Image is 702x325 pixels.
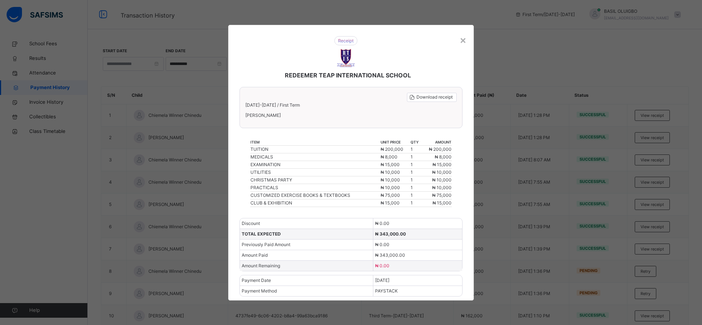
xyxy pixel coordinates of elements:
img: receipt.26f346b57495a98c98ef9b0bc63aa4d8.svg [334,36,358,45]
span: ₦ 75,000 [432,192,452,198]
span: ₦ 15,000 [433,200,452,206]
span: [DATE]-[DATE] / First Term [245,102,300,108]
span: ₦ 75,000 [381,192,400,198]
span: ₦ 343,000.00 [375,252,405,258]
span: ₦ 8,000 [435,154,452,160]
span: ₦ 0.00 [375,263,389,268]
th: amount [422,139,452,146]
img: REDEEMER TEAP INTERNATIONAL SCHOOL [337,49,355,67]
th: item [250,139,380,146]
span: ₦ 10,000 [381,177,400,183]
span: Payment Date [242,278,271,283]
span: Previously Paid Amount [242,242,290,247]
td: 1 [410,145,422,153]
div: PRACTICALS [250,184,380,191]
span: ₦ 200,000 [381,146,403,152]
span: Amount Remaining [242,263,280,268]
td: 1 [410,161,422,168]
div: UTILITIES [250,169,380,176]
span: ₦ 10,000 [432,169,452,175]
th: unit price [380,139,411,146]
span: PAYSTACK [375,288,398,294]
span: Discount [242,221,260,226]
span: ₦ 15,000 [381,200,400,206]
span: TOTAL EXPECTED [242,231,281,237]
span: ₦ 0.00 [375,242,389,247]
span: Download receipt [416,94,453,100]
td: 1 [410,191,422,199]
span: ₦ 8,000 [381,154,397,160]
div: CHRISTMAS PARTY [250,177,380,183]
td: 1 [410,199,422,207]
span: ₦ 10,000 [381,169,400,175]
td: 1 [410,153,422,161]
span: Payment Method [242,288,277,294]
div: CLUB & EXHIBITION [250,200,380,206]
span: ₦ 0.00 [375,221,389,226]
td: 1 [410,176,422,184]
span: ₦ 343,000.00 [375,231,406,237]
div: TUITION [250,146,380,153]
div: MEDICALS [250,154,380,160]
span: ₦ 200,000 [429,146,452,152]
div: CUSTOMIZED EXERCISE BOOKS & TEXTBOOKS [250,192,380,199]
span: REDEEMER TEAP INTERNATIONAL SCHOOL [285,71,411,80]
div: EXAMINATION [250,161,380,168]
td: 1 [410,184,422,191]
span: [DATE] [375,278,389,283]
th: qty [410,139,422,146]
span: ₦ 10,000 [432,185,452,190]
span: Amount Paid [242,252,268,258]
span: ₦ 10,000 [381,185,400,190]
span: ₦ 15,000 [381,162,400,167]
span: [PERSON_NAME] [245,112,457,119]
span: ₦ 15,000 [433,162,452,167]
span: ₦ 10,000 [432,177,452,183]
td: 1 [410,168,422,176]
div: × [460,32,467,47]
